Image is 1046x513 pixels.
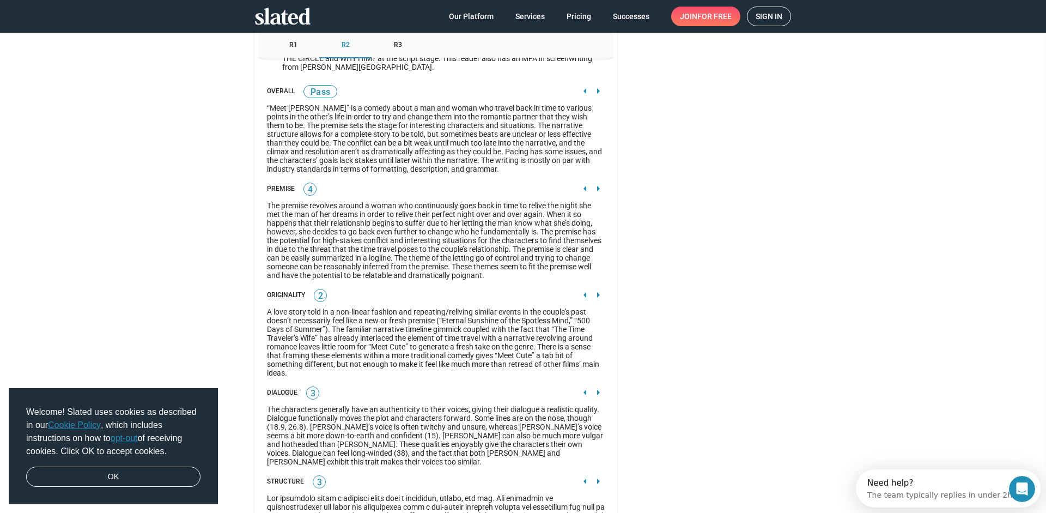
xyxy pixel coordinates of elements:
mat-icon: arrow_left [579,85,592,98]
a: Our Platform [440,7,502,26]
div: A love story told in a non-linear fashion and repeating/reliving similar events in the couple’s p... [267,307,605,377]
mat-icon: arrow_right [592,475,605,488]
mat-icon: arrow_left [579,475,592,488]
div: The characters generally have an authenticity to their voices, giving their dialogue a realistic ... [267,405,605,466]
a: Joinfor free [671,7,740,26]
span: R2 [342,41,350,50]
a: Sign in [747,7,791,26]
div: cookieconsent [9,388,218,505]
mat-icon: arrow_right [592,288,605,301]
a: Pricing [558,7,600,26]
span: Services [515,7,545,26]
div: Overall [267,87,295,96]
mat-icon: arrow_left [579,288,592,301]
a: opt-out [111,433,138,443]
div: Dialogue [267,389,297,397]
div: Originality [267,291,305,300]
iframe: Intercom live chat [1009,476,1035,502]
mat-icon: arrow_left [579,386,592,399]
span: Sign in [756,7,782,26]
div: Open Intercom Messenger [4,4,188,34]
a: dismiss cookie message [26,467,200,487]
div: “Meet [PERSON_NAME]” is a comedy about a man and woman who travel back in time to various points ... [267,104,605,173]
span: Successes [613,7,649,26]
span: 3 [307,388,319,399]
span: PASS [311,87,330,97]
a: Cookie Policy [48,420,101,430]
mat-icon: arrow_right [592,85,605,98]
span: Join [680,7,732,26]
span: Pricing [567,7,591,26]
span: 4 [304,184,316,195]
span: 3 [313,477,325,488]
div: The team typically replies in under 2h [11,18,156,29]
span: R1 [289,41,297,50]
a: Services [507,7,554,26]
div: Premise [267,185,295,194]
span: for free [697,7,732,26]
div: The premise revolves around a woman who continuously goes back in time to relive the night she me... [267,201,605,280]
iframe: Intercom live chat discovery launcher [856,469,1041,508]
span: Welcome! Slated uses cookies as described in our , which includes instructions on how to of recei... [26,406,200,458]
mat-icon: arrow_left [579,182,592,195]
mat-icon: arrow_right [592,386,605,399]
a: Successes [604,7,658,26]
div: Structure [267,478,304,486]
span: Our Platform [449,7,494,26]
span: 2 [314,291,326,301]
span: R3 [394,41,402,50]
div: Need help? [11,9,156,18]
mat-icon: arrow_right [592,182,605,195]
